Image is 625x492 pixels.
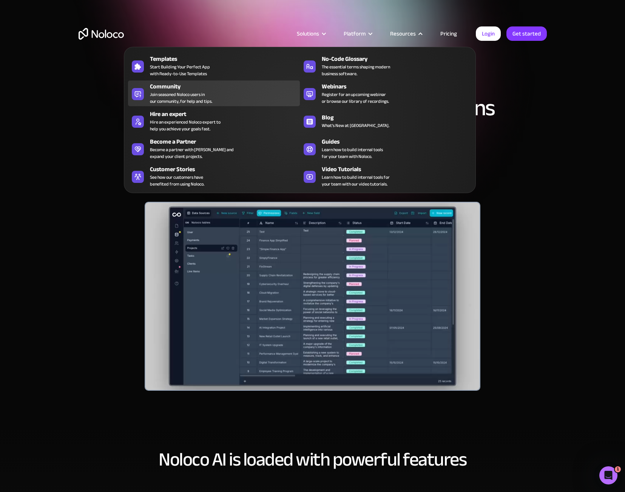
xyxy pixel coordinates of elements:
span: Join seasoned Noloco users in our community, for help and tips. [150,91,212,105]
div: Webinars [322,82,475,91]
a: BlogWhat's New at [GEOGRAPHIC_DATA]. [300,108,472,134]
nav: Resources [124,36,476,193]
div: Become a Partner [150,137,303,146]
div: Become a partner with [PERSON_NAME] and expand your client projects. [150,146,234,160]
div: Hire an expert [150,110,303,119]
div: Resources [381,29,431,39]
span: See how our customers have benefited from using Noloco. [150,174,204,187]
span: The essential terms shaping modern business software. [322,63,390,77]
h2: AI to Help Teams Make Smarter Decisions [79,97,547,119]
span: What's New at [GEOGRAPHIC_DATA]. [322,122,389,129]
div: Templates [150,54,303,63]
div: Solutions [287,29,334,39]
a: Login [476,26,501,41]
span: Learn how to build internal tools for your team with our video tutorials. [322,174,390,187]
a: Get started [506,26,547,41]
iframe: Intercom live chat [599,466,617,484]
div: Platform [334,29,381,39]
span: Learn how to build internal tools for your team with Noloco. [322,146,383,160]
div: Blog [322,113,475,122]
a: No-Code GlossaryThe essential terms shaping modernbusiness software. [300,53,472,79]
a: Video TutorialsLearn how to build internal tools foryour team with our video tutorials. [300,163,472,189]
div: Resources [390,29,416,39]
div: Video Tutorials [322,165,475,174]
span: 1 [615,466,621,472]
a: Become a PartnerBecome a partner with [PERSON_NAME] andexpand your client projects. [128,136,300,161]
div: Customer Stories [150,165,303,174]
a: CommunityJoin seasoned Noloco users inour community, for help and tips. [128,80,300,106]
h2: Noloco AI is loaded with powerful features [79,449,547,470]
a: WebinarsRegister for an upcoming webinaror browse our library of recordings. [300,80,472,106]
a: Pricing [431,29,466,39]
div: No-Code Glossary [322,54,475,63]
div: Community [150,82,303,91]
div: Solutions [297,29,319,39]
h1: AI-Powered Data [79,83,547,89]
div: Hire an experienced Noloco expert to help you achieve your goals fast. [150,119,221,132]
a: GuidesLearn how to build internal toolsfor your team with Noloco. [300,136,472,161]
span: Start Building Your Perfect App with Ready-to-Use Templates [150,63,210,77]
a: Hire an expertHire an experienced Noloco expert tohelp you achieve your goals fast. [128,108,300,134]
a: Customer StoriesSee how our customers havebenefited from using Noloco. [128,163,300,189]
span: Register for an upcoming webinar or browse our library of recordings. [322,91,389,105]
div: Guides [322,137,475,146]
a: TemplatesStart Building Your Perfect Appwith Ready-to-Use Templates [128,53,300,79]
div: Platform [344,29,366,39]
a: home [79,28,124,40]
